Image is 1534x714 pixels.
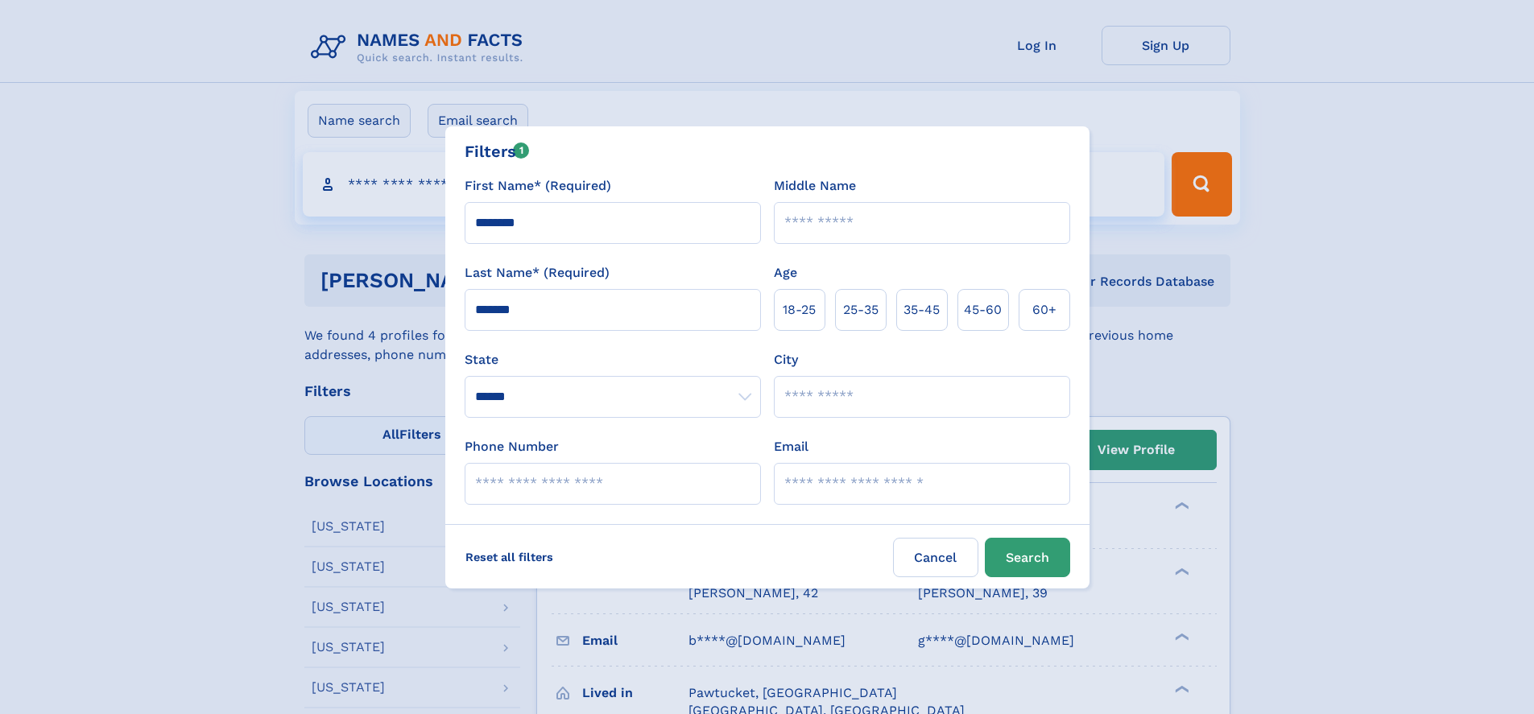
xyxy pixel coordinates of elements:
[465,437,559,456] label: Phone Number
[774,437,808,456] label: Email
[465,350,761,369] label: State
[774,263,797,283] label: Age
[964,300,1002,320] span: 45‑60
[1032,300,1056,320] span: 60+
[465,263,610,283] label: Last Name* (Required)
[465,139,530,163] div: Filters
[783,300,816,320] span: 18‑25
[455,538,564,576] label: Reset all filters
[843,300,879,320] span: 25‑35
[774,176,856,196] label: Middle Name
[985,538,1070,577] button: Search
[893,538,978,577] label: Cancel
[465,176,611,196] label: First Name* (Required)
[774,350,798,369] label: City
[903,300,940,320] span: 35‑45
